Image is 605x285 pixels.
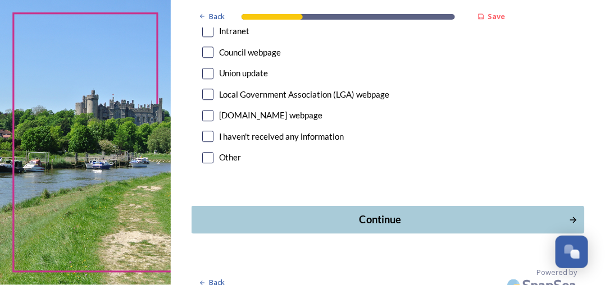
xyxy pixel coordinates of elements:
[488,11,506,21] strong: Save
[556,236,588,268] button: Open Chat
[536,267,577,278] span: Powered by
[197,212,563,227] div: Continue
[219,88,390,101] div: Local Government Association (LGA) webpage
[219,130,344,143] div: I haven't received any information
[209,11,225,22] span: Back
[219,67,269,80] div: Union update
[219,46,281,59] div: Council webpage
[219,151,242,164] div: Other
[219,25,250,38] div: Intranet
[219,109,323,122] div: [DOMAIN_NAME] webpage
[191,206,584,233] button: Continue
